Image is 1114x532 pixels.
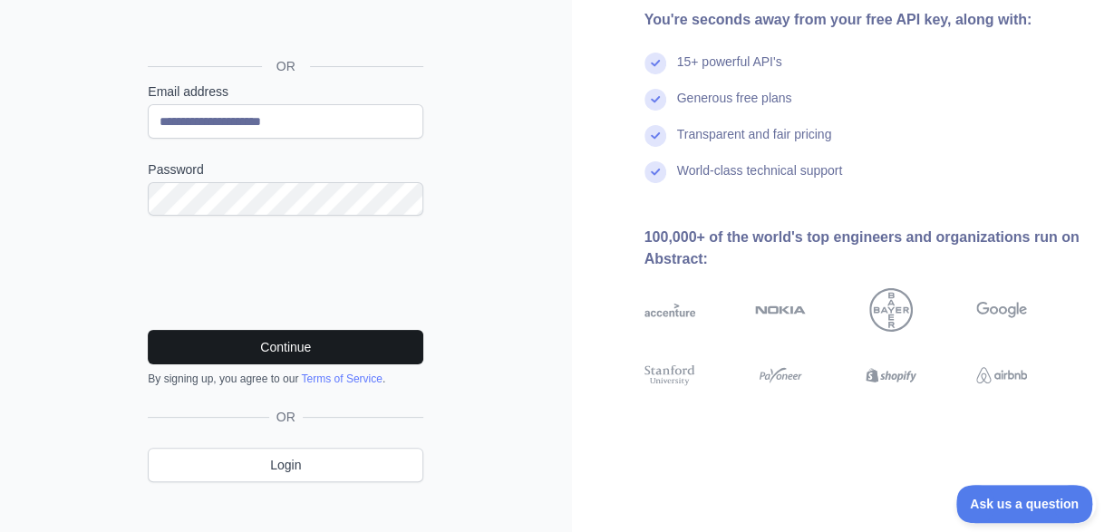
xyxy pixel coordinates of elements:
img: check mark [644,89,666,111]
div: 15+ powerful API's [677,53,782,89]
a: Login [148,448,423,482]
img: stanford university [644,363,695,388]
iframe: Toggle Customer Support [956,485,1096,523]
iframe: reCAPTCHA [148,237,423,308]
div: You're seconds away from your free API key, along with: [644,9,1086,31]
img: bayer [869,288,913,332]
span: OR [269,408,303,426]
div: By signing up, you agree to our . [148,372,423,386]
img: check mark [644,53,666,74]
img: payoneer [755,363,806,388]
div: Generous free plans [677,89,792,125]
a: Terms of Service [301,372,382,385]
label: Password [148,160,423,179]
div: Transparent and fair pricing [677,125,832,161]
div: 100,000+ of the world's top engineers and organizations run on Abstract: [644,227,1086,270]
iframe: Sign in with Google Button [139,5,429,45]
span: OR [262,57,310,75]
img: shopify [866,363,916,388]
img: accenture [644,288,695,332]
button: Continue [148,330,423,364]
div: Sign in with Google. Opens in new tab [148,5,420,45]
label: Email address [148,82,423,101]
div: World-class technical support [677,161,843,198]
img: airbnb [976,363,1027,388]
img: nokia [755,288,806,332]
img: check mark [644,161,666,183]
img: check mark [644,125,666,147]
img: google [976,288,1027,332]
